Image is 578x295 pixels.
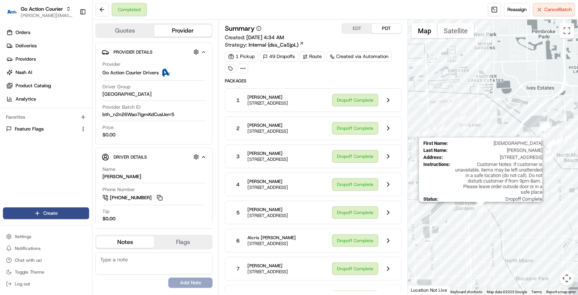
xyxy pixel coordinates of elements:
span: Provider Details [114,49,152,55]
span: Notifications [15,245,41,251]
button: Notifications [3,243,89,254]
span: 5 [236,209,240,216]
div: 3 [460,123,468,132]
span: Last Name : [423,147,448,153]
span: Packages [225,78,402,84]
span: 4 [236,181,240,188]
span: Driver Details [114,154,147,160]
span: • [61,114,64,120]
button: Notes [96,236,154,248]
span: Feature Flags [15,126,44,132]
button: Driver Details [102,151,206,163]
span: Instructions : [423,162,450,195]
div: 7 [419,130,427,138]
div: 41 [555,138,563,146]
span: [STREET_ADDRESS] [247,241,296,247]
span: Settings [15,234,31,240]
p: Welcome 👋 [7,29,135,41]
button: [PERSON_NAME][EMAIL_ADDRESS][DOMAIN_NAME] [21,13,74,18]
span: Providers [16,56,36,62]
span: Internal (dss_CaSjpL) [249,41,298,48]
div: We're available if you need us! [33,78,102,84]
div: 1 Pickup [225,51,258,62]
span: Address : [423,155,443,160]
a: Created via Automation [327,51,392,62]
span: Nash AI [16,69,32,76]
button: Reassign [504,3,530,16]
span: Create [43,210,58,217]
button: Quotes [96,25,154,37]
span: Orders [16,29,30,36]
div: 37 [545,153,554,162]
input: Clear [19,47,122,55]
button: Map camera controls [560,271,574,286]
button: Keyboard shortcuts [450,289,482,295]
a: Terms (opens in new tab) [531,290,542,294]
span: [STREET_ADDRESS] [247,100,288,106]
a: Open this area in Google Maps (opens a new window) [410,285,434,295]
div: 4 [459,135,467,143]
div: 📗 [7,146,13,152]
span: [PERSON_NAME] [247,207,288,213]
h3: Summary [225,25,255,32]
div: 27 [521,131,529,139]
a: Powered byPylon [52,163,89,169]
div: 49 Dropoffs [260,51,298,62]
span: Status : [423,196,439,202]
button: PDT [372,24,401,33]
div: Location Not Live [408,285,450,295]
span: [PERSON_NAME] [247,179,288,184]
button: Flags [154,236,212,248]
div: 49 [544,122,552,130]
div: 1 [445,102,453,110]
span: Deliveries [16,43,37,49]
span: Customer Notes: If customer is unavailable, items may be left unattended in a safe location (do n... [453,162,542,195]
span: First Name : [423,140,448,146]
span: bth_n2n26Wao7igmKdCusUerr5 [102,111,174,118]
button: Settings [3,231,89,242]
span: [DATE] 4:34 AM [246,34,284,41]
span: [DEMOGRAPHIC_DATA] [451,140,542,146]
button: Show satellite imagery [437,23,474,38]
span: [STREET_ADDRESS] [247,128,288,134]
span: Created: [225,34,284,41]
span: Product Catalog [16,82,51,89]
a: 📗Knowledge Base [4,142,60,155]
button: Create [3,207,89,219]
span: [PERSON_NAME] [247,263,288,269]
a: Report a map error [546,290,576,294]
div: 💻 [62,146,68,152]
span: Price [102,124,114,131]
button: Start new chat [126,72,135,81]
div: 28 [530,135,538,143]
button: Go Action CourierGo Action Courier[PERSON_NAME][EMAIL_ADDRESS][DOMAIN_NAME] [3,3,77,21]
span: 7 [236,265,240,272]
a: Nash AI [3,67,92,78]
span: Provider [102,61,121,68]
button: Chat with us! [3,255,89,265]
button: Toggle fullscreen view [560,23,574,38]
span: [PERSON_NAME] [247,122,288,128]
button: Go Action Courier [21,5,63,13]
span: Go Action Courier Drivers [102,69,159,76]
div: 39 [563,133,571,141]
a: Route [300,51,325,62]
div: Strategy: [225,41,304,48]
span: Reassign [507,6,527,13]
div: Favorites [3,111,89,123]
span: 6 [236,237,240,244]
span: [PERSON_NAME] [247,94,288,100]
a: Orders [3,27,92,38]
span: [STREET_ADDRESS] [247,184,288,190]
img: 1736555255976-a54dd68f-1ca7-489b-9aae-adbdc363a1c4 [15,115,21,121]
span: [PERSON_NAME] [451,147,542,153]
span: [STREET_ADDRESS] [247,269,288,275]
span: Pylon [74,163,89,169]
span: Toggle Theme [15,269,44,275]
a: Internal (dss_CaSjpL) [249,41,304,48]
span: [PERSON_NAME] [23,114,60,120]
span: Alcris [PERSON_NAME] [247,235,296,241]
